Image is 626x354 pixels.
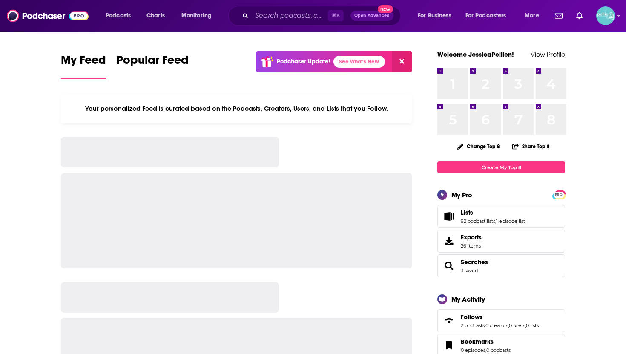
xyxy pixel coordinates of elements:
[485,322,485,328] span: ,
[519,9,550,23] button: open menu
[485,347,486,353] span: ,
[596,6,615,25] button: Show profile menu
[141,9,170,23] a: Charts
[175,9,223,23] button: open menu
[437,309,565,332] span: Follows
[61,53,106,72] span: My Feed
[461,338,494,345] span: Bookmarks
[61,94,412,123] div: Your personalized Feed is curated based on the Podcasts, Creators, Users, and Lists that you Follow.
[236,6,409,26] div: Search podcasts, credits, & more...
[596,6,615,25] img: User Profile
[512,138,550,155] button: Share Top 8
[354,14,390,18] span: Open Advanced
[461,268,478,273] a: 3 saved
[509,322,525,328] a: 0 users
[596,6,615,25] span: Logged in as JessicaPellien
[486,347,511,353] a: 0 podcasts
[460,9,519,23] button: open menu
[461,313,539,321] a: Follows
[437,230,565,253] a: Exports
[181,10,212,22] span: Monitoring
[437,50,514,58] a: Welcome JessicaPellien!
[440,260,457,272] a: Searches
[461,233,482,241] span: Exports
[554,191,564,198] a: PRO
[573,9,586,23] a: Show notifications dropdown
[378,5,393,13] span: New
[328,10,344,21] span: ⌘ K
[7,8,89,24] img: Podchaser - Follow, Share and Rate Podcasts
[451,295,485,303] div: My Activity
[461,243,482,249] span: 26 items
[461,347,485,353] a: 0 episodes
[437,205,565,228] span: Lists
[525,10,539,22] span: More
[61,53,106,79] a: My Feed
[461,258,488,266] a: Searches
[350,11,393,21] button: Open AdvancedNew
[412,9,462,23] button: open menu
[106,10,131,22] span: Podcasts
[252,9,328,23] input: Search podcasts, credits, & more...
[333,56,385,68] a: See What's New
[485,322,508,328] a: 0 creators
[437,254,565,277] span: Searches
[461,313,482,321] span: Follows
[116,53,189,79] a: Popular Feed
[461,322,485,328] a: 2 podcasts
[525,322,526,328] span: ,
[531,50,565,58] a: View Profile
[461,209,525,216] a: Lists
[116,53,189,72] span: Popular Feed
[452,141,505,152] button: Change Top 8
[451,191,472,199] div: My Pro
[461,338,511,345] a: Bookmarks
[461,218,495,224] a: 92 podcast lists
[526,322,539,328] a: 0 lists
[551,9,566,23] a: Show notifications dropdown
[437,161,565,173] a: Create My Top 8
[440,210,457,222] a: Lists
[146,10,165,22] span: Charts
[496,218,525,224] a: 1 episode list
[277,58,330,65] p: Podchaser Update!
[440,315,457,327] a: Follows
[554,192,564,198] span: PRO
[465,10,506,22] span: For Podcasters
[440,340,457,351] a: Bookmarks
[440,235,457,247] span: Exports
[418,10,451,22] span: For Business
[461,209,473,216] span: Lists
[508,322,509,328] span: ,
[100,9,142,23] button: open menu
